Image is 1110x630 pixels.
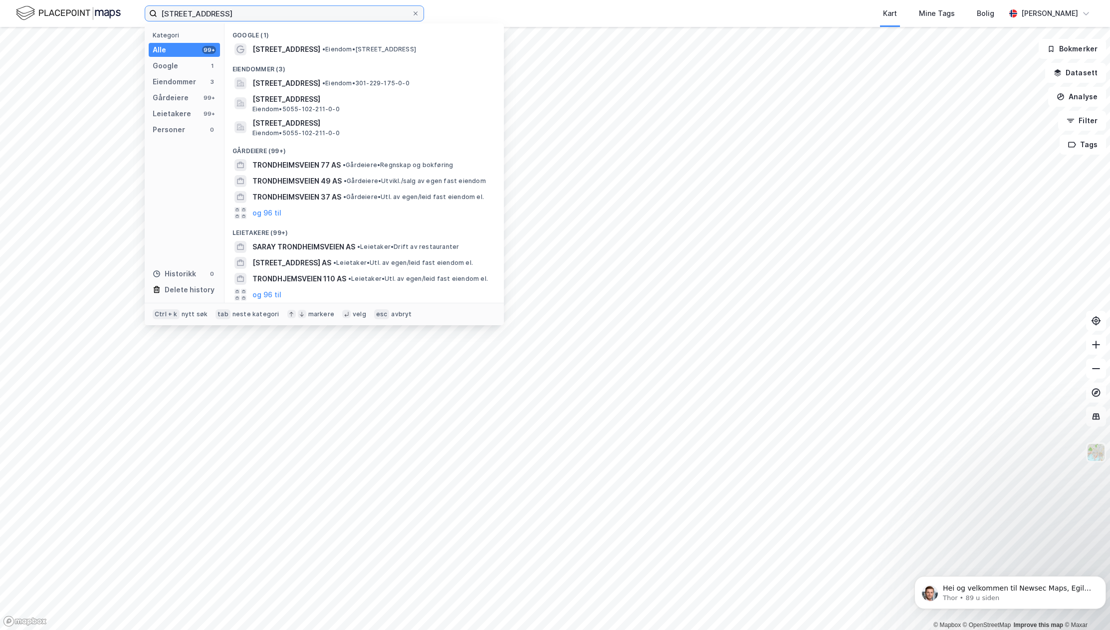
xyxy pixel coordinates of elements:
[963,622,1011,629] a: OpenStreetMap
[1060,135,1106,155] button: Tags
[322,79,410,87] span: Eiendom • 301-229-175-0-0
[252,129,340,137] span: Eiendom • 5055-102-211-0-0
[910,555,1110,625] iframe: Intercom notifications melding
[153,76,196,88] div: Eiendommer
[1058,111,1106,131] button: Filter
[252,207,281,219] button: og 96 til
[153,108,191,120] div: Leietakere
[153,60,178,72] div: Google
[343,193,346,201] span: •
[232,310,279,318] div: neste kategori
[343,161,346,169] span: •
[3,616,47,627] a: Mapbox homepage
[1045,63,1106,83] button: Datasett
[224,221,504,239] div: Leietakere (99+)
[153,268,196,280] div: Historikk
[208,126,216,134] div: 0
[344,177,347,185] span: •
[224,139,504,157] div: Gårdeiere (99+)
[16,4,121,22] img: logo.f888ab2527a4732fd821a326f86c7f29.svg
[391,310,412,318] div: avbryt
[224,57,504,75] div: Eiendommer (3)
[357,243,459,251] span: Leietaker • Drift av restauranter
[252,77,320,89] span: [STREET_ADDRESS]
[252,273,346,285] span: TRONDHJEMSVEIEN 110 AS
[322,45,325,53] span: •
[202,94,216,102] div: 99+
[216,309,230,319] div: tab
[353,310,366,318] div: velg
[153,309,180,319] div: Ctrl + k
[374,309,390,319] div: esc
[1039,39,1106,59] button: Bokmerker
[1014,622,1063,629] a: Improve this map
[1087,443,1106,462] img: Z
[344,177,486,185] span: Gårdeiere • Utvikl./salg av egen fast eiendom
[348,275,488,283] span: Leietaker • Utl. av egen/leid fast eiendom el.
[252,159,341,171] span: TRONDHEIMSVEIEN 77 AS
[322,79,325,87] span: •
[977,7,994,19] div: Bolig
[252,105,340,113] span: Eiendom • 5055-102-211-0-0
[252,241,355,253] span: SARAY TRONDHEIMSVEIEN AS
[883,7,897,19] div: Kart
[252,43,320,55] span: [STREET_ADDRESS]
[208,78,216,86] div: 3
[153,31,220,39] div: Kategori
[153,124,185,136] div: Personer
[933,622,961,629] a: Mapbox
[252,93,492,105] span: [STREET_ADDRESS]
[252,257,331,269] span: [STREET_ADDRESS] AS
[333,259,336,266] span: •
[308,310,334,318] div: markere
[333,259,473,267] span: Leietaker • Utl. av egen/leid fast eiendom el.
[157,6,412,21] input: Søk på adresse, matrikkel, gårdeiere, leietakere eller personer
[202,46,216,54] div: 99+
[322,45,416,53] span: Eiendom • [STREET_ADDRESS]
[252,191,341,203] span: TRONDHEIMSVEIEN 37 AS
[919,7,955,19] div: Mine Tags
[208,270,216,278] div: 0
[165,284,215,296] div: Delete history
[252,117,492,129] span: [STREET_ADDRESS]
[153,92,189,104] div: Gårdeiere
[343,193,484,201] span: Gårdeiere • Utl. av egen/leid fast eiendom el.
[182,310,208,318] div: nytt søk
[343,161,453,169] span: Gårdeiere • Regnskap og bokføring
[224,23,504,41] div: Google (1)
[252,289,281,301] button: og 96 til
[348,275,351,282] span: •
[357,243,360,250] span: •
[208,62,216,70] div: 1
[1021,7,1078,19] div: [PERSON_NAME]
[153,44,166,56] div: Alle
[202,110,216,118] div: 99+
[252,175,342,187] span: TRONDHEIMSVEIEN 49 AS
[1048,87,1106,107] button: Analyse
